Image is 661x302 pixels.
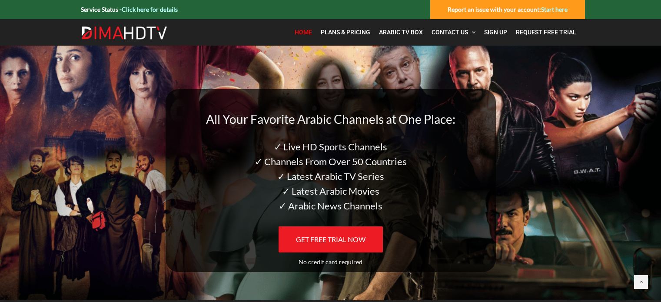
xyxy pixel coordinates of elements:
[512,23,581,41] a: Request Free Trial
[295,29,312,36] span: Home
[375,23,427,41] a: Arabic TV Box
[274,141,387,153] span: ✓ Live HD Sports Channels
[277,170,384,182] span: ✓ Latest Arabic TV Series
[480,23,512,41] a: Sign Up
[316,23,375,41] a: Plans & Pricing
[516,29,576,36] span: Request Free Trial
[279,226,383,252] a: GET FREE TRIAL NOW
[122,6,178,13] a: Click here for details
[321,29,370,36] span: Plans & Pricing
[541,6,568,13] a: Start here
[282,185,379,197] span: ✓ Latest Arabic Movies
[279,200,382,212] span: ✓ Arabic News Channels
[299,258,362,265] span: No credit card required
[448,6,568,13] strong: Report an issue with your account:
[81,26,168,40] img: Dima HDTV
[484,29,507,36] span: Sign Up
[427,23,480,41] a: Contact Us
[206,112,455,126] span: All Your Favorite Arabic Channels at One Place:
[290,23,316,41] a: Home
[634,275,648,289] a: Back to top
[255,156,407,167] span: ✓ Channels From Over 50 Countries
[81,6,178,13] strong: Service Status -
[432,29,468,36] span: Contact Us
[379,29,423,36] span: Arabic TV Box
[296,235,365,243] span: GET FREE TRIAL NOW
